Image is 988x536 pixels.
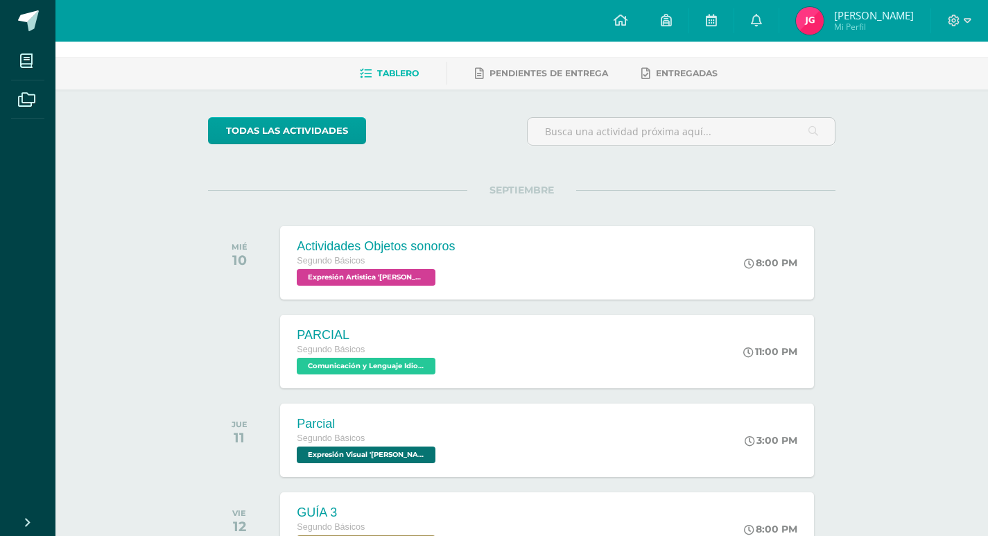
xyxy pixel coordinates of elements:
a: Tablero [360,62,419,85]
div: Parcial [297,417,439,431]
div: 10 [232,252,248,268]
span: Expresión Visual 'Miguel Angel' [297,447,435,463]
a: todas las Actividades [208,117,366,144]
div: PARCIAL [297,328,439,343]
span: Segundo Básicos [297,345,365,354]
span: SEPTIEMBRE [467,184,576,196]
div: VIE [232,508,246,518]
div: 11:00 PM [743,345,797,358]
span: Tablero [377,68,419,78]
a: Pendientes de entrega [475,62,608,85]
div: JUE [232,420,248,429]
div: 11 [232,429,248,446]
div: 8:00 PM [744,523,797,535]
div: 8:00 PM [744,257,797,269]
span: [PERSON_NAME] [834,8,914,22]
img: 87a980cfec35b83b41f96e20a28587f7.png [796,7,824,35]
div: Actividades Objetos sonoros [297,239,455,254]
span: Entregadas [656,68,718,78]
span: Segundo Básicos [297,522,365,532]
div: GUÍA 3 [297,505,439,520]
a: Entregadas [641,62,718,85]
span: Pendientes de entrega [489,68,608,78]
span: Segundo Básicos [297,256,365,266]
span: Expresión Artistica 'Miguel Angel ' [297,269,435,286]
div: 12 [232,518,246,535]
input: Busca una actividad próxima aquí... [528,118,835,145]
div: MIÉ [232,242,248,252]
div: 3:00 PM [745,434,797,447]
span: Segundo Básicos [297,433,365,443]
span: Mi Perfil [834,21,914,33]
span: Comunicación y Lenguaje Idioma Extranjero 'Miguel Angel ' [297,358,435,374]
